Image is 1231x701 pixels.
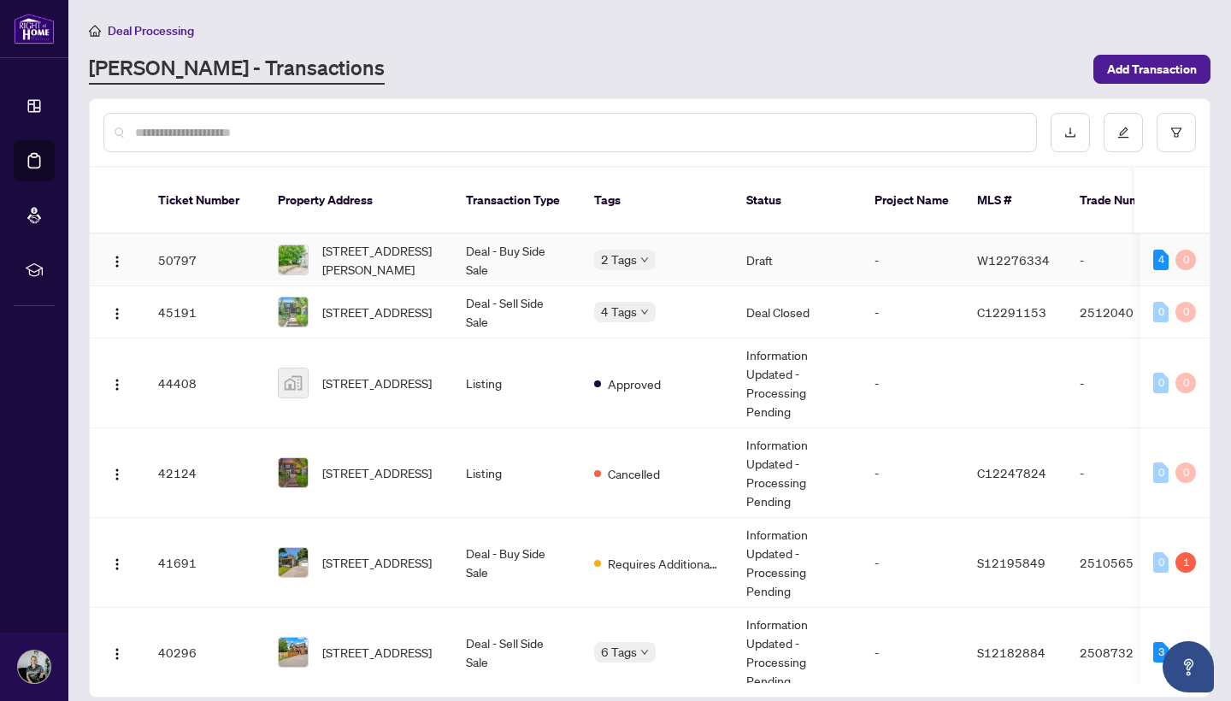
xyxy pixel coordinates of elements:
td: - [861,518,963,608]
div: 0 [1153,373,1169,393]
img: thumbnail-img [279,548,308,577]
th: Property Address [264,168,452,234]
img: thumbnail-img [279,458,308,487]
img: thumbnail-img [279,245,308,274]
div: 1 [1175,552,1196,573]
td: Draft [733,234,861,286]
td: Listing [452,339,580,428]
button: Logo [103,639,131,666]
th: Ticket Number [144,168,264,234]
td: Information Updated - Processing Pending [733,608,861,698]
div: 3 [1153,642,1169,663]
th: Trade Number [1066,168,1186,234]
div: 0 [1153,462,1169,483]
td: - [861,428,963,518]
span: S12195849 [977,555,1045,570]
td: 2508732 [1066,608,1186,698]
td: Information Updated - Processing Pending [733,518,861,608]
span: Requires Additional Docs [608,554,719,573]
span: [STREET_ADDRESS] [322,553,432,572]
span: Deal Processing [108,23,194,38]
span: C12291153 [977,304,1046,320]
img: Logo [110,468,124,481]
th: MLS # [963,168,1066,234]
td: 50797 [144,234,264,286]
img: Profile Icon [18,651,50,683]
td: Deal - Buy Side Sale [452,234,580,286]
span: Approved [608,374,661,393]
td: 2512040 [1066,286,1186,339]
span: S12182884 [977,645,1045,660]
img: thumbnail-img [279,368,308,398]
span: edit [1117,127,1129,138]
img: thumbnail-img [279,297,308,327]
span: [STREET_ADDRESS] [322,463,432,482]
span: C12247824 [977,465,1046,480]
th: Transaction Type [452,168,580,234]
span: 4 Tags [601,302,637,321]
button: edit [1104,113,1143,152]
button: Logo [103,369,131,397]
td: Deal - Buy Side Sale [452,518,580,608]
span: Cancelled [608,464,660,483]
td: 40296 [144,608,264,698]
td: 2510565 [1066,518,1186,608]
td: - [861,286,963,339]
td: - [1066,428,1186,518]
td: - [861,234,963,286]
button: Logo [103,246,131,274]
span: filter [1170,127,1182,138]
td: Deal - Sell Side Sale [452,608,580,698]
button: Logo [103,459,131,486]
th: Status [733,168,861,234]
td: - [1066,234,1186,286]
button: filter [1157,113,1196,152]
button: download [1051,113,1090,152]
td: 42124 [144,428,264,518]
td: Information Updated - Processing Pending [733,339,861,428]
td: 45191 [144,286,264,339]
img: Logo [110,647,124,661]
div: 0 [1175,373,1196,393]
img: thumbnail-img [279,638,308,667]
div: 0 [1175,462,1196,483]
th: Project Name [861,168,963,234]
td: Information Updated - Processing Pending [733,428,861,518]
span: 2 Tags [601,250,637,269]
td: 44408 [144,339,264,428]
button: Logo [103,298,131,326]
span: W12276334 [977,252,1050,268]
span: down [640,256,649,264]
span: home [89,25,101,37]
td: - [861,608,963,698]
td: - [861,339,963,428]
span: download [1064,127,1076,138]
td: Listing [452,428,580,518]
div: 0 [1153,302,1169,322]
div: 0 [1153,552,1169,573]
a: [PERSON_NAME] - Transactions [89,54,385,85]
span: [STREET_ADDRESS] [322,643,432,662]
img: Logo [110,557,124,571]
img: Logo [110,255,124,268]
span: [STREET_ADDRESS][PERSON_NAME] [322,241,439,279]
span: down [640,648,649,657]
div: 0 [1175,250,1196,270]
button: Logo [103,549,131,576]
span: [STREET_ADDRESS] [322,303,432,321]
div: 0 [1175,302,1196,322]
img: Logo [110,378,124,392]
img: logo [14,13,55,44]
img: Logo [110,307,124,321]
span: 6 Tags [601,642,637,662]
td: 41691 [144,518,264,608]
td: Deal - Sell Side Sale [452,286,580,339]
td: - [1066,339,1186,428]
th: Tags [580,168,733,234]
div: 4 [1153,250,1169,270]
button: Add Transaction [1093,55,1210,84]
span: Add Transaction [1107,56,1197,83]
td: Deal Closed [733,286,861,339]
span: down [640,308,649,316]
span: [STREET_ADDRESS] [322,374,432,392]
